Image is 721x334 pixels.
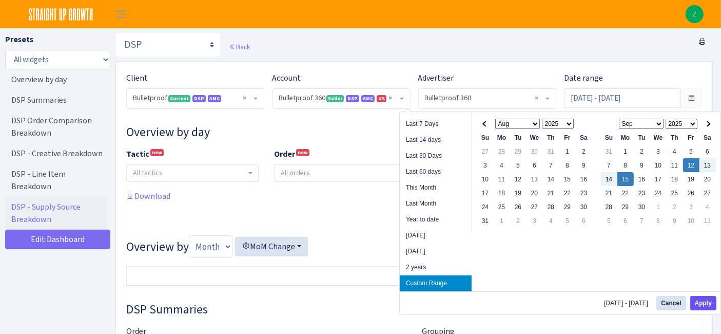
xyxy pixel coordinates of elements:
span: Bulletproof <span class="badge badge-success">Current</span><span class="badge badge-primary">DSP... [127,89,264,108]
td: 6 [699,144,716,158]
li: Custom Range [400,275,472,291]
td: 18 [494,186,510,200]
a: DSP - Supply Source Breakdown [5,197,108,230]
span: Remove all items [389,93,393,103]
td: 9 [667,214,683,228]
td: 29 [617,200,634,214]
td: 5 [601,214,617,228]
li: Year to date [400,212,472,228]
td: 20 [527,186,543,200]
li: Last Month [400,196,472,212]
td: 10 [650,158,667,172]
li: Last 60 days [400,164,472,180]
td: 30 [527,144,543,158]
td: 2 [576,144,592,158]
a: DSP Order Comparison Breakdown [5,110,108,143]
li: Last 30 Days [400,148,472,164]
th: Tu [634,131,650,144]
td: 4 [667,144,683,158]
td: 2 [510,214,527,228]
td: 2 [634,144,650,158]
img: Zach Belous [686,5,704,23]
td: 12 [510,172,527,186]
td: 4 [494,158,510,172]
td: 28 [543,200,559,214]
input: All orders [275,165,456,181]
td: 7 [634,214,650,228]
sup: new [296,149,309,156]
td: 3 [683,200,699,214]
td: 14 [543,172,559,186]
h3: Overview by [126,235,702,258]
a: Edit Dashboard [5,230,110,249]
td: 5 [683,144,699,158]
td: 14 [601,172,617,186]
td: 15 [559,172,576,186]
td: 30 [576,200,592,214]
button: Toggle navigation [108,6,134,23]
td: 12 [683,158,699,172]
td: 28 [494,144,510,158]
span: Bulletproof 360 [425,93,543,103]
td: 6 [617,214,634,228]
td: 30 [634,200,650,214]
td: 4 [699,200,716,214]
td: 19 [510,186,527,200]
td: 7 [601,158,617,172]
span: All tactics [133,168,163,178]
td: 28 [601,200,617,214]
button: Apply [690,296,716,310]
th: Fr [683,131,699,144]
span: Remove all items [243,93,246,103]
li: Last 14 days [400,132,472,148]
span: AMC [208,95,221,102]
td: 10 [477,172,494,186]
th: Su [477,131,494,144]
td: 26 [683,186,699,200]
td: 25 [494,200,510,214]
a: Overview by day [5,69,108,90]
span: Current [168,95,190,102]
td: 22 [559,186,576,200]
th: We [650,131,667,144]
li: Last 7 Days [400,116,472,132]
td: 8 [559,158,576,172]
th: Th [543,131,559,144]
td: 1 [617,144,634,158]
b: Tactic [126,149,149,159]
th: Fr [559,131,576,144]
td: 29 [510,144,527,158]
td: 24 [477,200,494,214]
td: 8 [617,158,634,172]
td: 16 [634,172,650,186]
td: 13 [527,172,543,186]
td: 3 [650,144,667,158]
td: 22 [617,186,634,200]
td: 4 [543,214,559,228]
td: 23 [576,186,592,200]
a: Z [686,5,704,23]
td: 9 [576,158,592,172]
a: DSP Summaries [5,90,108,110]
span: Bulletproof 360 <span class="badge badge-success">Seller</span><span class="badge badge-primary">... [279,93,397,103]
td: 3 [477,158,494,172]
label: Presets [5,33,33,46]
td: 17 [650,172,667,186]
td: 1 [650,200,667,214]
td: 29 [559,200,576,214]
td: 6 [527,158,543,172]
td: 26 [510,200,527,214]
th: Sa [699,131,716,144]
th: Mo [494,131,510,144]
span: Remove all items [535,93,538,103]
li: [DATE] [400,244,472,259]
td: 27 [699,186,716,200]
td: 23 [634,186,650,200]
td: 18 [667,172,683,186]
button: MoM Change [235,237,308,256]
td: 9 [634,158,650,172]
td: 7 [543,158,559,172]
button: Cancel [656,296,686,310]
td: 11 [494,172,510,186]
b: Order [274,149,295,159]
